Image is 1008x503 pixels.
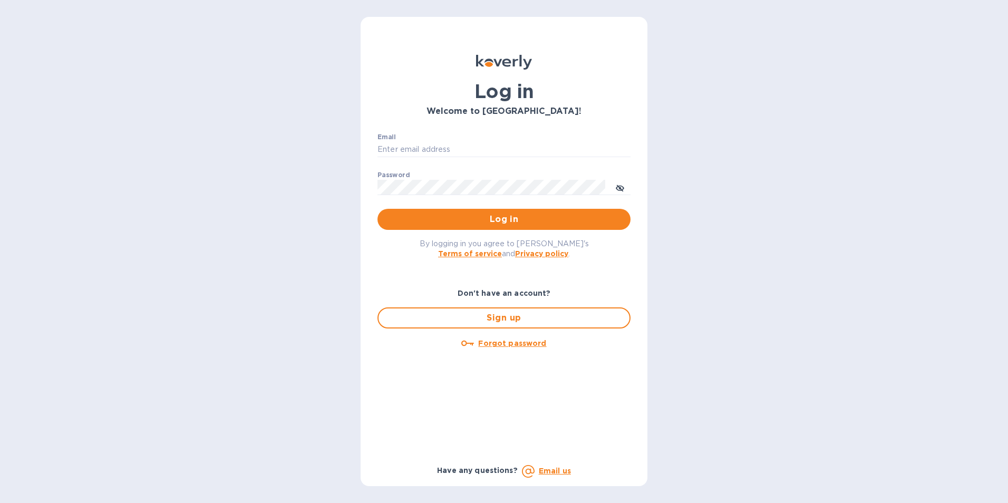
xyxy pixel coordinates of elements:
[515,249,568,258] a: Privacy policy
[438,249,502,258] a: Terms of service
[386,213,622,226] span: Log in
[437,466,518,475] b: Have any questions?
[387,312,621,324] span: Sign up
[377,172,410,178] label: Password
[377,107,631,117] h3: Welcome to [GEOGRAPHIC_DATA]!
[377,142,631,158] input: Enter email address
[377,134,396,140] label: Email
[609,177,631,198] button: toggle password visibility
[377,80,631,102] h1: Log in
[458,289,551,297] b: Don't have an account?
[377,209,631,230] button: Log in
[539,467,571,475] a: Email us
[420,239,589,258] span: By logging in you agree to [PERSON_NAME]'s and .
[478,339,546,347] u: Forgot password
[377,307,631,328] button: Sign up
[476,55,532,70] img: Koverly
